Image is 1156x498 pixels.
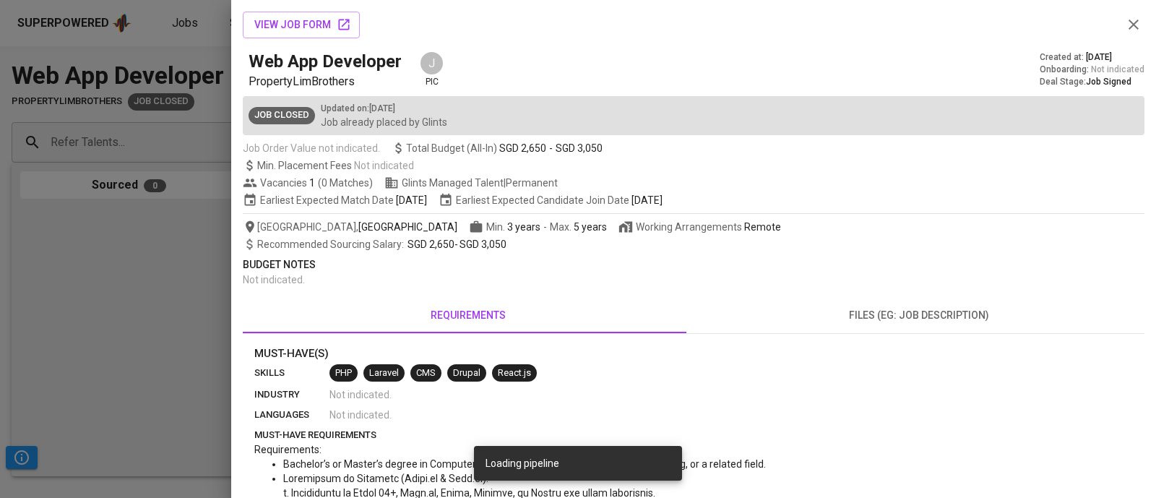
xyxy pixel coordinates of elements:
span: PropertyLimBrothers [249,74,355,88]
span: SGD 2,650 [407,239,454,250]
p: skills [254,366,329,380]
span: [GEOGRAPHIC_DATA] [358,220,457,234]
span: Not indicated [1091,64,1144,76]
p: Job already placed by Glints [321,115,447,129]
span: - [549,141,553,155]
div: Loading pipeline [486,450,559,476]
span: SGD 2,650 [499,141,546,155]
div: Deal Stage : [1040,76,1144,88]
span: SGD 3,050 [460,239,506,250]
p: Must-Have(s) [254,345,1133,362]
span: Job Signed [1086,77,1131,87]
span: SGD 3,050 [556,141,603,155]
span: PHP [329,366,358,380]
span: [DATE] [1086,51,1112,64]
span: React.js [492,366,537,380]
span: Not indicated [354,160,414,171]
h5: Web App Developer [249,50,402,73]
span: Drupal [447,366,486,380]
span: requirements [251,306,685,325]
span: 3 years [507,221,540,233]
span: Bachelor’s or Master’s degree in Computer Science, Information Technology, Engineering, or a rela... [283,458,766,470]
span: 1 [307,176,315,190]
span: [DATE] [396,193,427,207]
span: Not indicated . [329,387,392,402]
span: Laravel [363,366,405,380]
span: files (eg: job description) [702,306,1136,325]
span: - [257,237,506,252]
span: [DATE] [631,193,663,207]
p: languages [254,408,329,422]
span: Glints Managed Talent | Permanent [384,176,558,190]
div: J [419,51,444,76]
div: pic [419,51,444,88]
span: Earliest Expected Match Date [243,193,427,207]
span: [GEOGRAPHIC_DATA] , [243,220,457,234]
span: Max. [550,221,607,233]
span: Job Closed [249,108,315,122]
p: Budget Notes [243,257,1144,272]
span: Min. Placement Fees [257,160,414,171]
span: CMS [410,366,441,380]
span: Earliest Expected Candidate Join Date [439,193,663,207]
span: Requirements: [254,444,322,455]
button: view job form [243,12,360,38]
span: Total Budget (All-In) [392,141,603,155]
span: Min. [486,221,540,233]
span: Not indicated . [329,408,392,422]
span: Not indicated . [243,274,305,286]
p: must-have requirements [254,428,1133,442]
p: Updated on : [DATE] [321,102,447,115]
div: Created at : [1040,51,1144,64]
div: Remote [744,220,781,234]
span: view job form [254,16,348,34]
span: Recommended Sourcing Salary : [257,239,406,250]
span: - [543,220,547,234]
span: 5 years [574,221,607,233]
p: industry [254,387,329,402]
span: Vacancies ( 0 Matches ) [243,176,373,190]
span: Working Arrangements [618,220,781,234]
span: Job Order Value not indicated. [243,141,380,155]
div: Onboarding : [1040,64,1144,76]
